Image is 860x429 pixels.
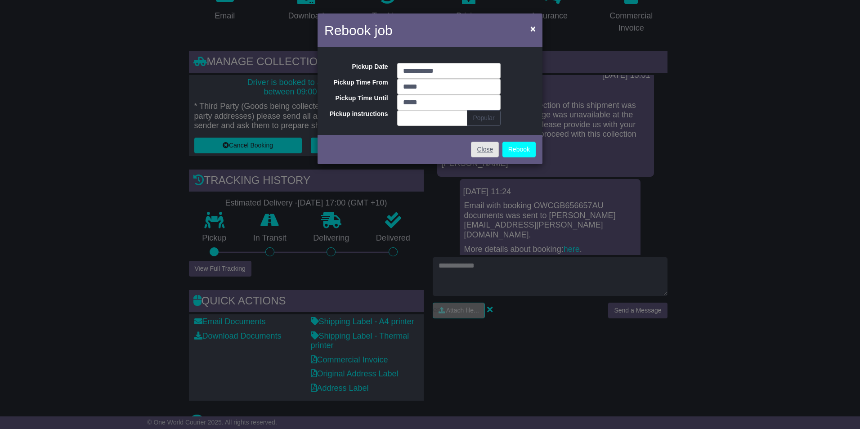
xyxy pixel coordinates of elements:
span: × [530,23,536,34]
button: Close [526,19,540,38]
label: Pickup Date [318,63,393,71]
a: Close [471,142,499,157]
label: Pickup Time Until [318,94,393,102]
label: Pickup instructions [318,110,393,118]
label: Pickup Time From [318,79,393,86]
button: Rebook [502,142,536,157]
h4: Rebook job [324,20,393,40]
button: Popular [467,110,500,126]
